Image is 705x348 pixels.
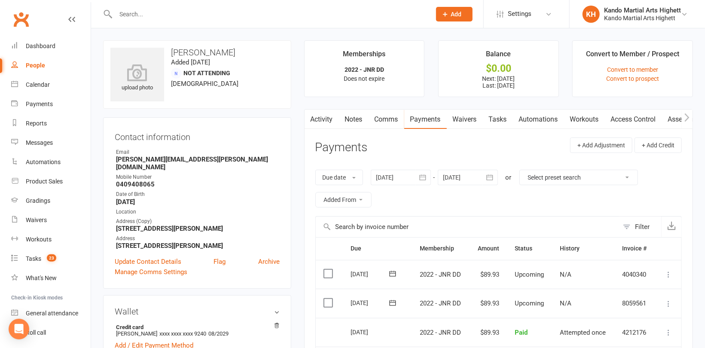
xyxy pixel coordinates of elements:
a: Flag [214,256,226,267]
div: Workouts [26,236,52,243]
a: What's New [11,269,91,288]
button: Filter [619,217,661,237]
th: History [552,238,615,259]
a: Gradings [11,191,91,211]
h3: [PERSON_NAME] [110,48,284,57]
strong: [STREET_ADDRESS][PERSON_NAME] [116,242,280,250]
div: Dashboard [26,43,55,49]
div: Date of Birth [116,190,280,198]
div: Address [116,235,280,243]
a: Archive [258,256,280,267]
a: Messages [11,133,91,153]
a: Calendar [11,75,91,95]
th: Membership [412,238,470,259]
th: Amount [470,238,507,259]
strong: [DATE] [116,198,280,206]
strong: 2022 - JNR DD [345,66,384,73]
div: Address (Copy) [116,217,280,226]
h3: Wallet [115,307,280,316]
span: Upcoming [515,299,544,307]
span: 2022 - JNR DD [420,329,461,336]
div: General attendance [26,310,78,317]
button: Due date [315,170,363,185]
div: Memberships [343,49,385,64]
div: $0.00 [446,64,551,73]
a: Activity [305,110,339,129]
a: Dashboard [11,37,91,56]
span: Does not expire [344,75,385,82]
a: Payments [404,110,447,129]
th: Invoice # [615,238,655,259]
a: Clubworx [10,9,32,30]
div: Payments [26,101,53,107]
div: Calendar [26,81,50,88]
a: Automations [11,153,91,172]
button: Add [436,7,473,21]
a: Product Sales [11,172,91,191]
a: Convert to prospect [606,75,659,82]
span: Upcoming [515,271,544,278]
span: 2022 - JNR DD [420,299,461,307]
div: Mobile Number [116,173,280,181]
td: $89.93 [470,260,507,289]
a: Tasks [483,110,513,129]
div: Gradings [26,197,50,204]
td: $89.93 [470,318,507,347]
a: Access Control [605,110,662,129]
div: Open Intercom Messenger [9,319,29,339]
a: Update Contact Details [115,256,181,267]
div: [DATE] [351,267,391,281]
a: Comms [369,110,404,129]
div: Roll call [26,329,46,336]
div: Tasks [26,255,41,262]
div: Kando Martial Arts Highett [604,6,681,14]
li: [PERSON_NAME] [115,323,280,338]
a: Convert to member [607,66,658,73]
td: 4212176 [615,318,655,347]
span: 2022 - JNR DD [420,271,461,278]
div: Filter [635,222,650,232]
time: Added [DATE] [171,58,210,66]
div: Waivers [26,217,47,223]
a: Workouts [564,110,605,129]
a: Tasks 23 [11,249,91,269]
span: Paid [515,329,528,336]
a: Payments [11,95,91,114]
div: Balance [486,49,511,64]
span: Not Attending [183,70,230,76]
a: Manage Comms Settings [115,267,187,277]
span: [DEMOGRAPHIC_DATA] [171,80,238,88]
a: Workouts [11,230,91,249]
button: Added From [315,192,372,208]
strong: 0409408065 [116,180,280,188]
button: + Add Credit [635,137,682,153]
div: Reports [26,120,47,127]
span: Settings [508,4,531,24]
div: or [506,172,512,183]
strong: [STREET_ADDRESS][PERSON_NAME] [116,225,280,232]
div: [DATE] [351,296,391,309]
td: 4040340 [615,260,655,289]
span: 08/2029 [208,330,229,337]
a: People [11,56,91,75]
p: Next: [DATE] Last: [DATE] [446,75,551,89]
input: Search... [113,8,425,20]
strong: [PERSON_NAME][EMAIL_ADDRESS][PERSON_NAME][DOMAIN_NAME] [116,156,280,171]
h3: Payments [315,141,368,154]
span: N/A [560,299,572,307]
div: Kando Martial Arts Highett [604,14,681,22]
th: Due [343,238,412,259]
span: Add [451,11,462,18]
a: Reports [11,114,91,133]
span: N/A [560,271,572,278]
div: Product Sales [26,178,63,185]
div: upload photo [110,64,164,92]
strong: Credit card [116,324,275,330]
div: Location [116,208,280,216]
div: Messages [26,139,53,146]
span: Attempted once [560,329,606,336]
a: General attendance kiosk mode [11,304,91,323]
th: Status [507,238,552,259]
div: KH [583,6,600,23]
h3: Contact information [115,129,280,142]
